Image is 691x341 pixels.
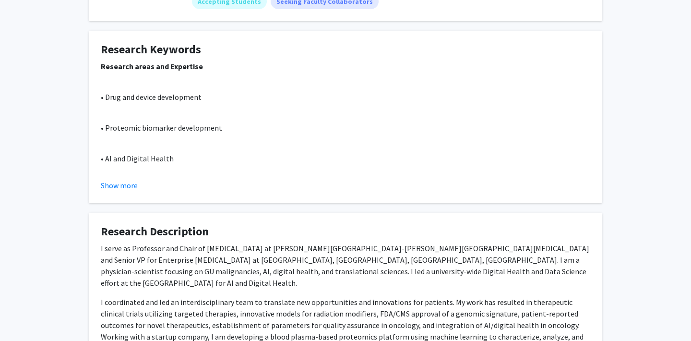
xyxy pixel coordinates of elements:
[101,180,138,191] button: Show more
[101,43,590,57] h4: Research Keywords
[101,122,590,134] p: • Proteomic biomarker development
[101,61,203,71] strong: Research areas and Expertise
[7,298,41,334] iframe: Chat
[101,225,590,239] h4: Research Description
[101,91,590,103] p: • Drug and device development
[101,153,590,164] p: • AI and Digital Health
[101,243,590,289] p: I serve as Professor and Chair of [MEDICAL_DATA] at [PERSON_NAME][GEOGRAPHIC_DATA]-[PERSON_NAME][...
